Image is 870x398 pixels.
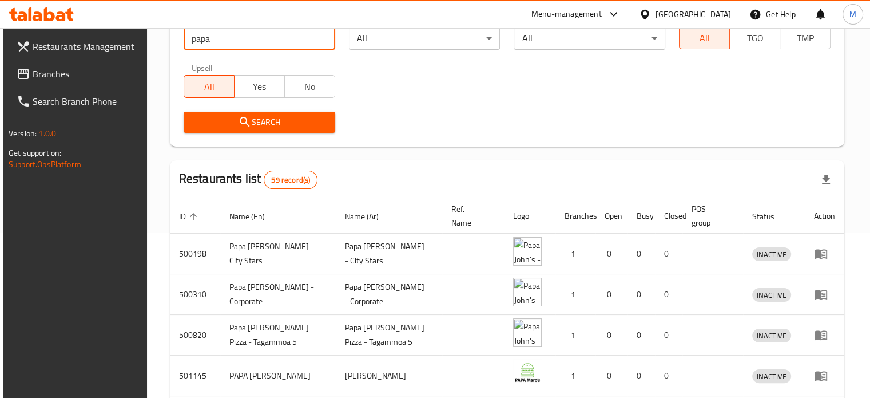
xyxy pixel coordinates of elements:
span: INACTIVE [752,329,791,342]
span: INACTIVE [752,370,791,383]
span: INACTIVE [752,248,791,261]
span: No [289,78,331,95]
td: 501145 [170,356,220,396]
td: Papa [PERSON_NAME] - Corporate [220,274,336,315]
span: Search [193,115,326,129]
td: 0 [595,274,627,315]
span: Version: [9,126,37,141]
span: Status [752,210,789,223]
div: All [514,27,665,50]
span: 59 record(s) [264,175,317,186]
td: 1 [555,274,595,315]
button: Yes [234,75,285,98]
td: 500198 [170,234,220,274]
button: Search [184,112,335,133]
span: 1.0.0 [38,126,56,141]
td: 1 [555,356,595,396]
td: 0 [627,274,655,315]
span: TGO [734,30,776,46]
span: Search Branch Phone [33,94,139,108]
td: 0 [655,234,682,274]
span: Get support on: [9,145,61,160]
button: All [679,26,730,49]
td: 0 [627,315,655,356]
h2: Restaurants list [179,170,317,189]
button: No [284,75,335,98]
a: Branches [7,60,148,88]
div: INACTIVE [752,369,791,383]
label: Upsell [192,64,213,72]
div: Menu [814,287,835,301]
span: Branches [33,67,139,81]
img: Papa John's - Corporate [513,278,542,306]
span: All [189,78,230,95]
td: Papa [PERSON_NAME] - Corporate [336,274,442,315]
div: Menu [814,328,835,342]
div: Menu [814,369,835,383]
td: 0 [655,356,682,396]
img: Papa John's - City Stars [513,237,542,266]
button: All [184,75,235,98]
td: Papa [PERSON_NAME] - City Stars [336,234,442,274]
th: Closed [655,199,682,234]
th: Action [805,199,844,234]
td: 0 [595,315,627,356]
span: Yes [239,78,280,95]
span: INACTIVE [752,289,791,302]
input: Search for restaurant name or ID.. [184,27,335,50]
td: 0 [655,315,682,356]
div: [GEOGRAPHIC_DATA] [656,8,731,21]
div: Menu-management [531,7,602,21]
div: Menu [814,247,835,261]
span: Ref. Name [451,202,490,230]
div: INACTIVE [752,247,791,261]
td: 0 [627,234,655,274]
th: Open [595,199,627,234]
td: 1 [555,234,595,274]
th: Logo [504,199,555,234]
div: Total records count [264,171,317,189]
td: 500820 [170,315,220,356]
a: Restaurants Management [7,33,148,60]
td: Papa [PERSON_NAME] - City Stars [220,234,336,274]
span: All [684,30,725,46]
span: TMP [785,30,826,46]
td: PAPA [PERSON_NAME] [220,356,336,396]
span: Name (En) [229,210,280,223]
span: ID [179,210,201,223]
span: M [849,8,856,21]
td: 1 [555,315,595,356]
td: [PERSON_NAME] [336,356,442,396]
img: Papa John's Pizza - Tagammoa 5 [513,318,542,347]
a: Search Branch Phone [7,88,148,115]
td: 500310 [170,274,220,315]
td: Papa [PERSON_NAME] Pizza - Tagammoa 5 [220,315,336,356]
button: TGO [729,26,780,49]
td: 0 [595,234,627,274]
span: Name (Ar) [345,210,394,223]
th: Busy [627,199,655,234]
td: Papa [PERSON_NAME] Pizza - Tagammoa 5 [336,315,442,356]
span: Restaurants Management [33,40,139,53]
button: TMP [780,26,831,49]
td: 0 [655,274,682,315]
span: POS group [692,202,729,230]
div: All [349,27,500,50]
img: PAPA Maro's [513,359,542,388]
th: Branches [555,199,595,234]
div: INACTIVE [752,329,791,342]
td: 0 [595,356,627,396]
td: 0 [627,356,655,396]
a: Support.OpsPlatform [9,157,81,172]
